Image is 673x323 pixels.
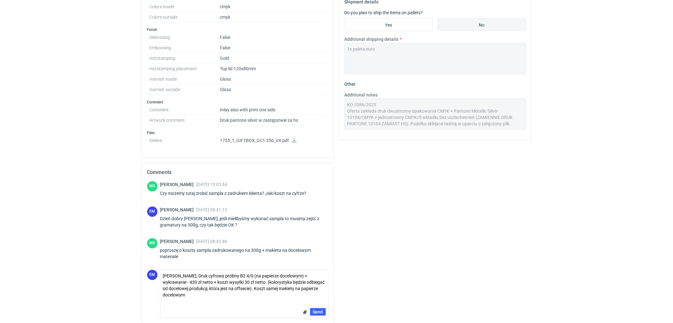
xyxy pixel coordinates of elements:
[150,105,220,115] dt: Comment
[147,100,329,105] h3: Comment
[196,182,227,187] span: [DATE] 15:03:44
[150,115,220,126] dt: Artwork comment
[160,207,196,212] span: [PERSON_NAME]
[196,207,227,212] span: [DATE] 08:41:13
[147,181,158,192] div: Maciej Sikora
[220,12,326,22] dd: cmyk
[150,2,220,12] dt: Colors inside
[150,53,220,64] dt: Hotstamping
[160,190,314,196] div: Czy możemy tutaj zrobić sampla z zadrukiem klienta? Jaki koszt na cyfrze?
[220,105,326,115] dd: Inlay also with print one side.
[150,64,220,74] dt: Hotstamping placement
[345,79,356,87] legend: Other
[160,247,329,260] div: poproszę o koszty sampla zadrukowanego na 300g + makieta na docelowym materiale
[147,27,329,32] h3: Finish
[147,238,158,249] div: Maciej Sikora
[147,207,158,217] figcaption: EM
[150,12,220,22] dt: Colors outside
[150,135,220,148] dt: Dieline
[220,53,326,64] dd: Gold
[345,99,526,130] textarea: KO 3586/2025 Oferta zakłada druk dwustronny opakowania CMYK + Pantone Metallic Silver 10104/CMYK ...
[220,84,326,95] dd: Gloss
[147,270,158,280] div: Ewelina Macek
[310,308,326,316] button: Send
[147,130,329,135] h3: Files
[345,36,399,42] label: Additional shipping details
[220,74,326,84] dd: Gloss
[220,32,326,43] dd: False
[220,64,326,74] dd: Top lid 120x80mm
[160,239,196,244] span: [PERSON_NAME]
[147,169,329,176] h2: Comments
[147,181,158,192] figcaption: MS
[150,84,220,95] dt: Varnish outside
[160,182,196,187] span: [PERSON_NAME]
[220,43,326,53] dd: False
[220,115,326,126] dd: Druk pantone silver w zastępstwie za hs
[345,43,526,74] textarea: 1x paleta euro
[150,32,220,43] dt: Debossing
[150,74,220,84] dt: Varnish inside
[150,43,220,53] dt: Embossing
[313,310,323,314] span: Send
[147,270,158,280] figcaption: EM
[345,92,378,98] label: Additional notes
[160,215,329,228] div: Dzień dobry [PERSON_NAME], jeśli mielibyśmy wykonać sampla to musimy zejść z gramatury na 300g, c...
[196,239,227,244] span: [DATE] 08:42:46
[160,270,328,301] textarea: [PERSON_NAME], Druk cyfrowy próbny B2 4/0 (na papierze docelowym) + wykrawanie - 430 zł netto + k...
[345,10,423,15] label: Do you plan to ship the items on pallets?
[147,207,158,217] div: Ewelina Macek
[220,2,326,12] dd: cmyk
[220,138,326,144] p: 1735_1_GIFTBOX_GC1 350_V4.pdf
[147,238,158,249] figcaption: MS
